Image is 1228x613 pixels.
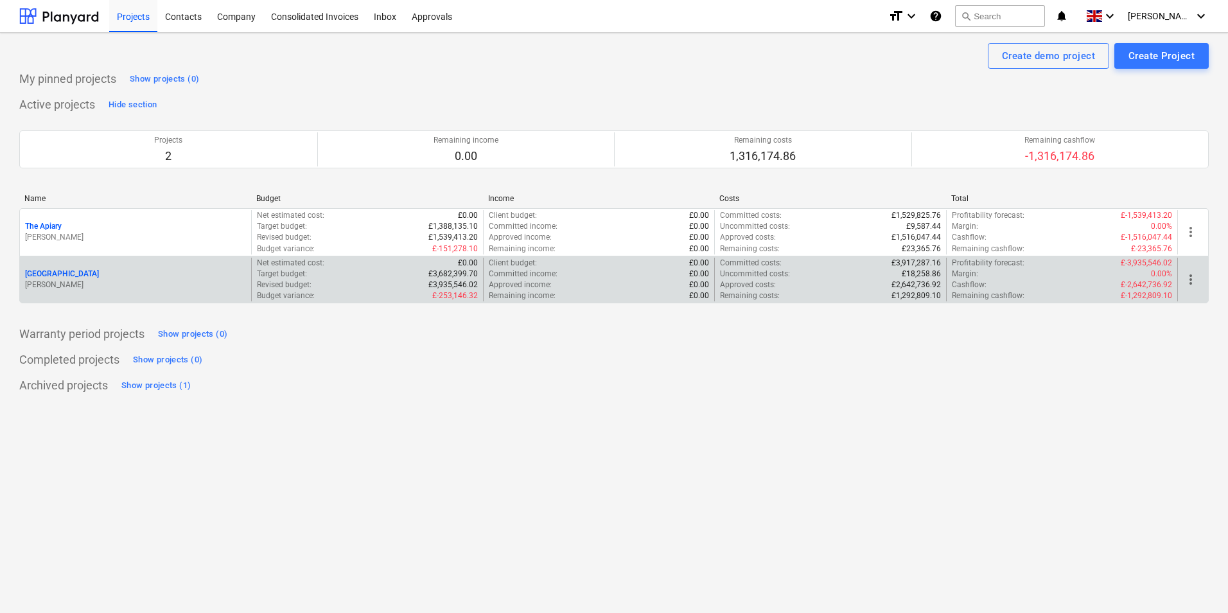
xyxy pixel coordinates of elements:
[1128,48,1195,64] div: Create Project
[25,269,246,290] div: [GEOGRAPHIC_DATA][PERSON_NAME]
[1002,48,1095,64] div: Create demo project
[689,244,709,254] p: £0.00
[19,97,95,112] p: Active projects
[689,258,709,269] p: £0.00
[1121,210,1172,221] p: £-1,539,413.20
[952,210,1024,221] p: Profitability forecast :
[961,11,971,21] span: search
[25,232,246,243] p: [PERSON_NAME]
[458,210,478,221] p: £0.00
[955,5,1045,27] button: Search
[428,221,478,232] p: £1,388,135.10
[1131,244,1172,254] p: £-23,365.76
[489,269,557,280] p: Committed income :
[434,135,498,146] p: Remaining income
[257,258,324,269] p: Net estimated cost :
[489,258,537,269] p: Client budget :
[257,244,315,254] p: Budget variance :
[154,135,182,146] p: Projects
[257,290,315,301] p: Budget variance :
[19,71,116,87] p: My pinned projects
[257,210,324,221] p: Net estimated cost :
[121,378,191,393] div: Show projects (1)
[988,43,1109,69] button: Create demo project
[1121,258,1172,269] p: £-3,935,546.02
[19,326,145,342] p: Warranty period projects
[19,378,108,393] p: Archived projects
[25,221,246,243] div: The Apiary[PERSON_NAME]
[1121,290,1172,301] p: £-1,292,809.10
[1183,272,1198,287] span: more_vert
[1183,224,1198,240] span: more_vert
[256,194,478,203] div: Budget
[689,210,709,221] p: £0.00
[952,221,978,232] p: Margin :
[25,280,246,290] p: [PERSON_NAME]
[1128,11,1192,21] span: [PERSON_NAME]
[720,244,780,254] p: Remaining costs :
[951,194,1173,203] div: Total
[689,280,709,290] p: £0.00
[428,232,478,243] p: £1,539,413.20
[952,232,987,243] p: Cashflow :
[719,194,941,203] div: Costs
[730,148,796,164] p: 1,316,174.86
[952,269,978,280] p: Margin :
[888,8,904,24] i: format_size
[428,269,478,280] p: £3,682,399.70
[689,269,709,280] p: £0.00
[25,269,99,280] p: [GEOGRAPHIC_DATA]
[902,269,941,280] p: £18,258.86
[257,269,307,280] p: Target budget :
[906,221,941,232] p: £9,587.44
[730,135,796,146] p: Remaining costs
[432,244,478,254] p: £-151,278.10
[109,98,157,112] div: Hide section
[720,290,780,301] p: Remaining costs :
[154,148,182,164] p: 2
[458,258,478,269] p: £0.00
[891,258,941,269] p: £3,917,287.16
[155,324,231,344] button: Show projects (0)
[720,232,776,243] p: Approved costs :
[720,269,790,280] p: Uncommitted costs :
[952,258,1024,269] p: Profitability forecast :
[489,290,556,301] p: Remaining income :
[130,350,206,370] button: Show projects (0)
[1114,43,1209,69] button: Create Project
[1055,8,1068,24] i: notifications
[434,148,498,164] p: 0.00
[1024,148,1095,164] p: -1,316,174.86
[488,194,710,203] div: Income
[902,244,941,254] p: £23,365.76
[432,290,478,301] p: £-253,146.32
[689,221,709,232] p: £0.00
[489,280,552,290] p: Approved income :
[891,290,941,301] p: £1,292,809.10
[489,221,557,232] p: Committed income :
[1164,551,1228,613] iframe: Chat Widget
[19,352,119,368] p: Completed projects
[1024,135,1095,146] p: Remaining cashflow
[720,210,782,221] p: Committed costs :
[689,290,709,301] p: £0.00
[1121,280,1172,290] p: £-2,642,736.92
[428,280,478,290] p: £3,935,546.02
[952,290,1024,301] p: Remaining cashflow :
[489,232,552,243] p: Approved income :
[891,232,941,243] p: £1,516,047.44
[1121,232,1172,243] p: £-1,516,047.44
[720,221,790,232] p: Uncommitted costs :
[720,280,776,290] p: Approved costs :
[720,258,782,269] p: Committed costs :
[929,8,942,24] i: Knowledge base
[489,244,556,254] p: Remaining income :
[130,72,199,87] div: Show projects (0)
[952,280,987,290] p: Cashflow :
[1151,269,1172,280] p: 0.00%
[257,280,311,290] p: Revised budget :
[25,221,62,232] p: The Apiary
[891,210,941,221] p: £1,529,825.76
[689,232,709,243] p: £0.00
